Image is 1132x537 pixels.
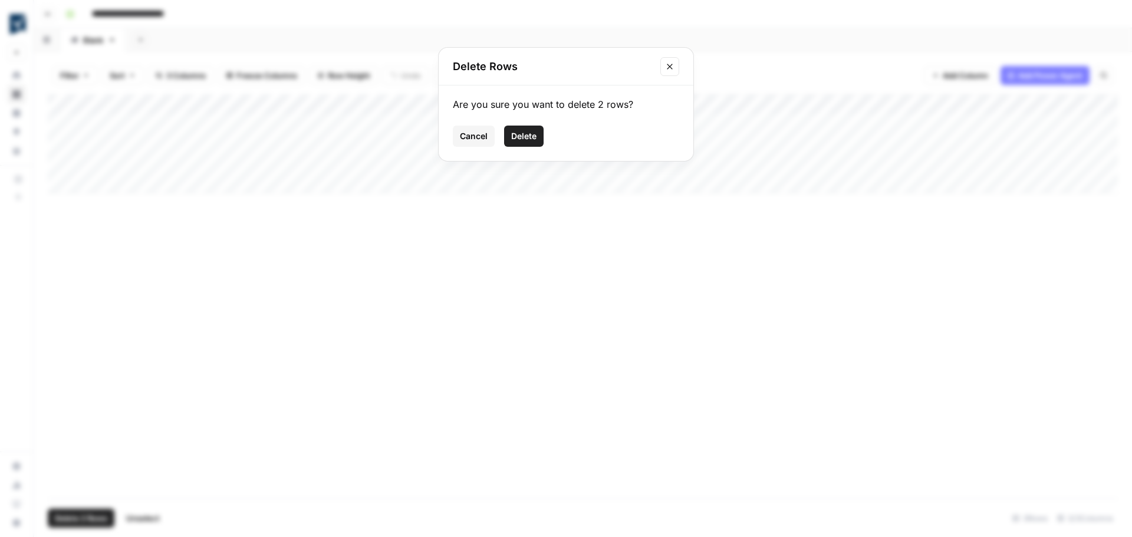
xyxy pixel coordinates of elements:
[453,97,679,111] div: Are you sure you want to delete 2 rows?
[504,126,544,147] button: Delete
[660,57,679,76] button: Close modal
[511,130,537,142] span: Delete
[453,58,653,75] h2: Delete Rows
[460,130,488,142] span: Cancel
[453,126,495,147] button: Cancel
